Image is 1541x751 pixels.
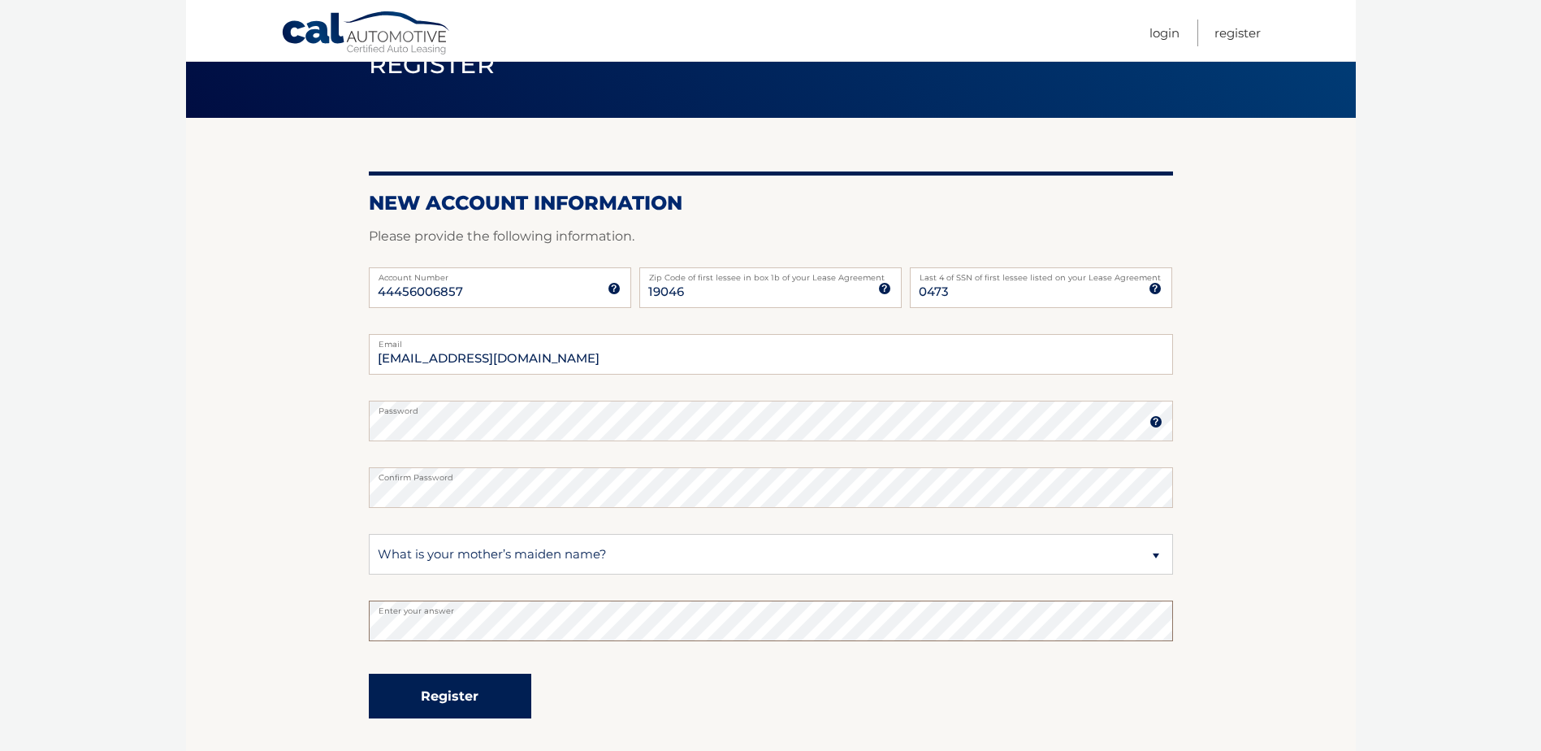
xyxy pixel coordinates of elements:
[369,334,1173,347] label: Email
[369,467,1173,480] label: Confirm Password
[281,11,452,58] a: Cal Automotive
[1149,282,1162,295] img: tooltip.svg
[369,334,1173,375] input: Email
[639,267,902,280] label: Zip Code of first lessee in box 1b of your Lease Agreement
[910,267,1172,280] label: Last 4 of SSN of first lessee listed on your Lease Agreement
[1214,20,1261,46] a: Register
[910,267,1172,308] input: SSN or EIN (last 4 digits only)
[369,225,1173,248] p: Please provide the following information.
[878,282,891,295] img: tooltip.svg
[369,674,531,718] button: Register
[1149,415,1162,428] img: tooltip.svg
[369,50,496,80] span: Register
[369,601,1173,614] label: Enter your answer
[369,267,631,280] label: Account Number
[1149,20,1180,46] a: Login
[369,191,1173,215] h2: New Account Information
[639,267,902,308] input: Zip Code
[369,267,631,308] input: Account Number
[608,282,621,295] img: tooltip.svg
[369,401,1173,414] label: Password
